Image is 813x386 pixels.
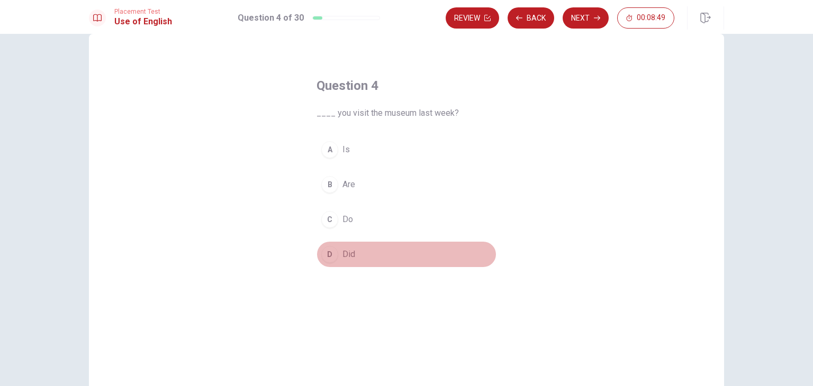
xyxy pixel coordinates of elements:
[617,7,674,29] button: 00:08:49
[317,136,496,163] button: AIs
[317,171,496,198] button: BAre
[114,8,172,15] span: Placement Test
[446,7,499,29] button: Review
[508,7,554,29] button: Back
[317,107,496,120] span: ____ you visit the museum last week?
[317,77,496,94] h4: Question 4
[321,246,338,263] div: D
[342,213,353,226] span: Do
[342,248,355,261] span: Did
[342,143,350,156] span: Is
[238,12,304,24] h1: Question 4 of 30
[321,211,338,228] div: C
[114,15,172,28] h1: Use of English
[321,141,338,158] div: A
[563,7,609,29] button: Next
[637,14,665,22] span: 00:08:49
[317,241,496,268] button: DDid
[317,206,496,233] button: CDo
[342,178,355,191] span: Are
[321,176,338,193] div: B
